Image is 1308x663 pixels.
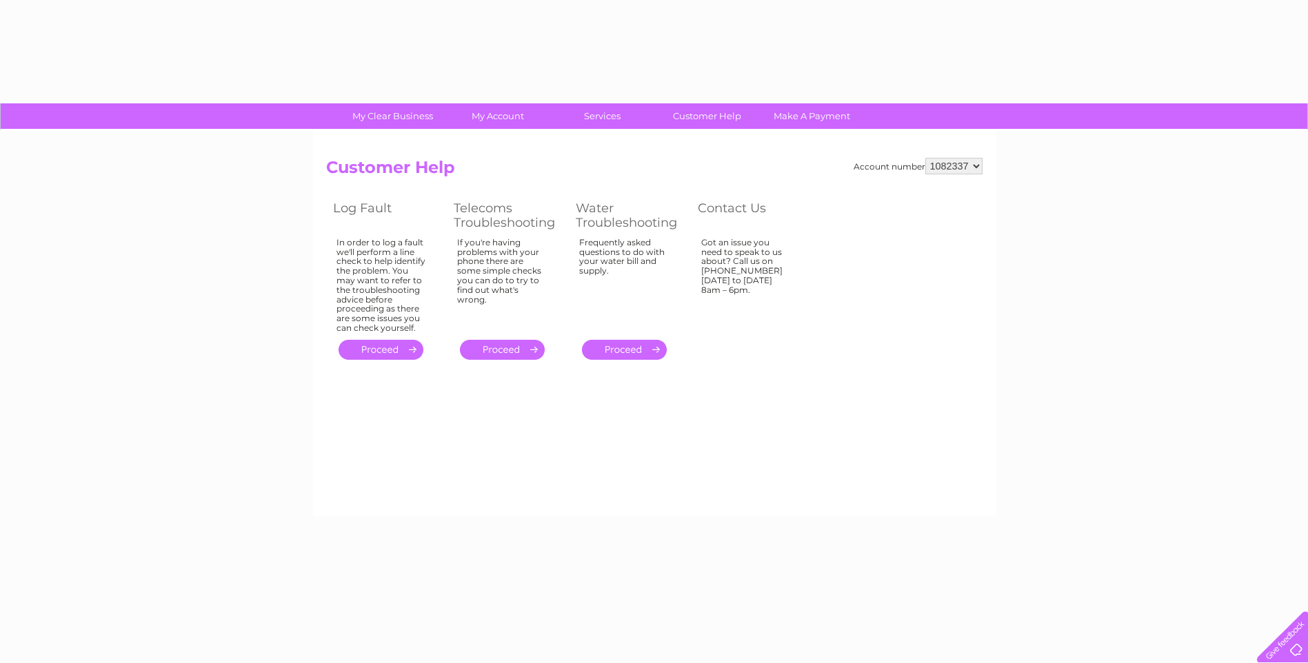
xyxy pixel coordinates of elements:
[691,197,812,234] th: Contact Us
[336,103,450,129] a: My Clear Business
[326,158,983,184] h2: Customer Help
[336,238,426,333] div: In order to log a fault we'll perform a line check to help identify the problem. You may want to ...
[545,103,659,129] a: Services
[650,103,764,129] a: Customer Help
[460,340,545,360] a: .
[457,238,548,327] div: If you're having problems with your phone there are some simple checks you can do to try to find ...
[755,103,869,129] a: Make A Payment
[339,340,423,360] a: .
[579,238,670,327] div: Frequently asked questions to do with your water bill and supply.
[582,340,667,360] a: .
[569,197,691,234] th: Water Troubleshooting
[441,103,554,129] a: My Account
[326,197,447,234] th: Log Fault
[447,197,569,234] th: Telecoms Troubleshooting
[701,238,791,327] div: Got an issue you need to speak to us about? Call us on [PHONE_NUMBER] [DATE] to [DATE] 8am – 6pm.
[854,158,983,174] div: Account number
